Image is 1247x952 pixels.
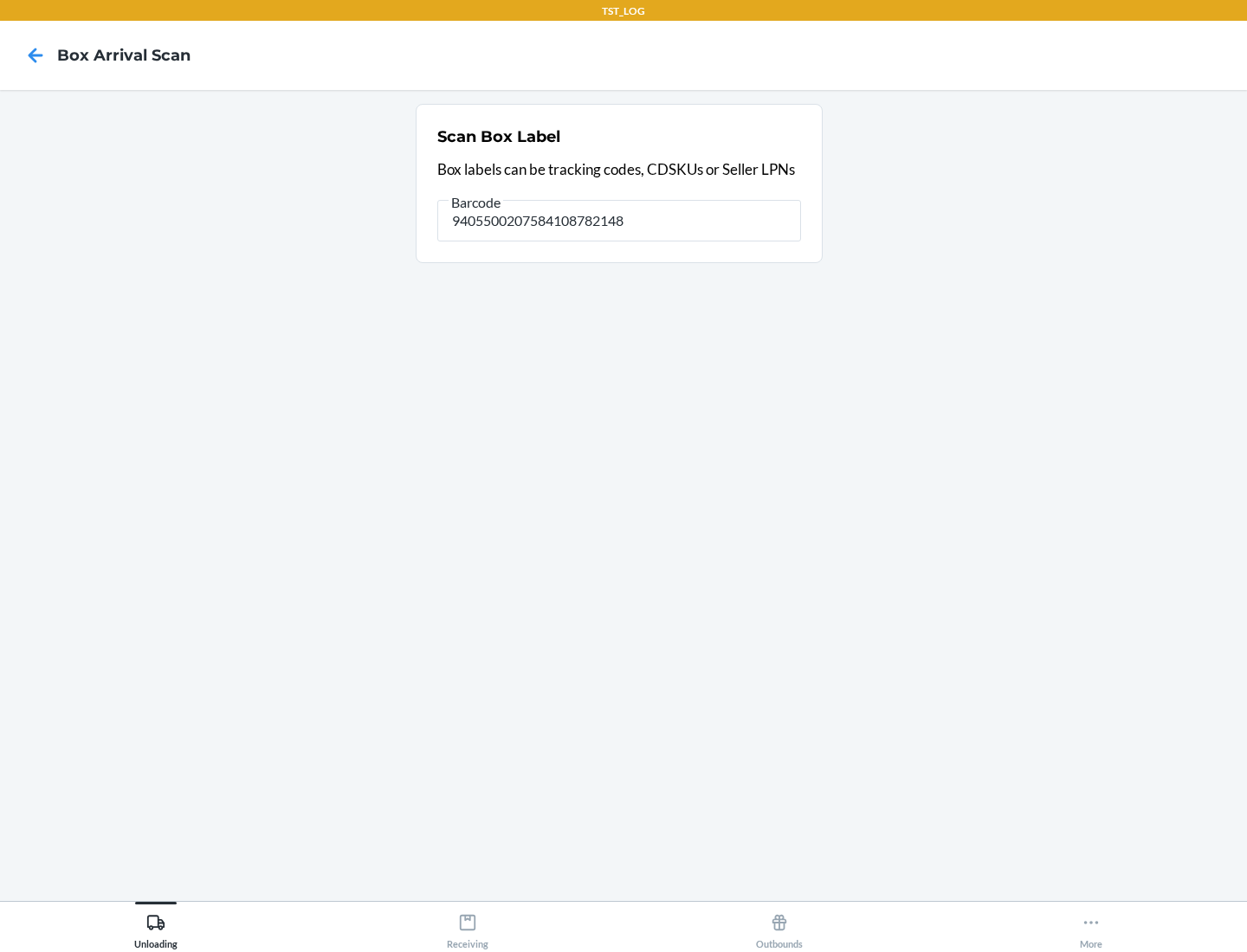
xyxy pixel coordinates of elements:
[134,906,178,949] div: Unloading
[602,3,645,19] p: TST_LOG
[935,902,1247,949] button: More
[623,902,935,949] button: Outbounds
[437,125,560,148] h2: Scan Box Label
[437,200,801,241] input: Barcode
[447,906,488,949] div: Receiving
[312,902,623,949] button: Receiving
[756,906,803,949] div: Outbounds
[1080,906,1102,949] div: More
[437,158,801,181] p: Box labels can be tracking codes, CDSKUs or Seller LPNs
[449,194,503,211] span: Barcode
[57,44,191,67] h4: Box Arrival Scan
